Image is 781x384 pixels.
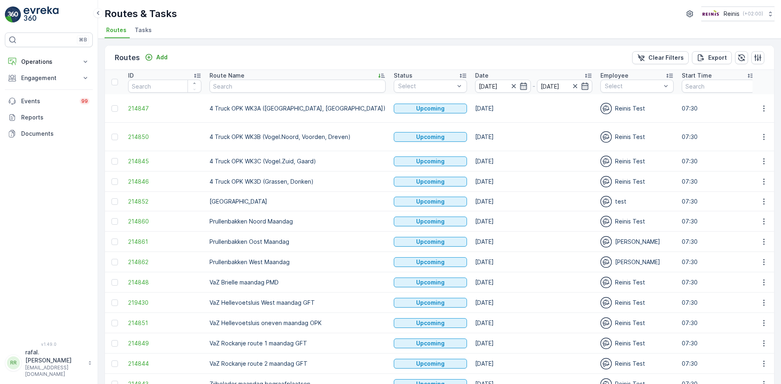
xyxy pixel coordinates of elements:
[128,278,201,286] span: 214848
[678,171,759,192] td: 07:30
[81,98,88,104] p: 99
[600,216,674,227] div: Reinis Test
[205,211,390,232] td: Prullenbakken Noord Maandag
[394,257,467,267] button: Upcoming
[7,356,20,369] div: RR
[209,72,244,80] p: Route Name
[5,126,93,142] a: Documents
[105,7,177,20] p: Routes & Tasks
[600,176,612,187] img: svg%3e
[128,258,201,266] a: 214862
[21,97,75,105] p: Events
[701,7,774,21] button: Reinis(+02:00)
[21,58,76,66] p: Operations
[128,339,201,347] span: 214849
[128,360,201,368] a: 214844
[416,339,445,347] p: Upcoming
[678,252,759,272] td: 07:30
[111,158,118,165] div: Toggle Row Selected
[600,176,674,187] div: Reinis Test
[111,299,118,306] div: Toggle Row Selected
[471,313,596,333] td: [DATE]
[115,52,140,63] p: Routes
[111,320,118,326] div: Toggle Row Selected
[600,103,612,114] img: svg%3e
[600,103,674,114] div: Reinis Test
[394,177,467,187] button: Upcoming
[600,216,612,227] img: svg%3e
[128,133,201,141] a: 214850
[416,178,445,186] p: Upcoming
[471,252,596,272] td: [DATE]
[205,293,390,313] td: VaZ Hellevoetsluis West maandag GFT
[205,333,390,354] td: VaZ Rockanje route 1 maandag GFT
[471,94,596,123] td: [DATE]
[678,333,759,354] td: 07:30
[205,123,390,151] td: 4 Truck OPK WK3B (Vogel.Noord, Voorden, Dreven)
[128,299,201,307] span: 219430
[678,123,759,151] td: 07:30
[471,333,596,354] td: [DATE]
[416,319,445,327] p: Upcoming
[600,196,612,207] img: svg%3e
[205,171,390,192] td: 4 Truck OPK WK3D (Grassen, Donken)
[600,277,612,288] img: svg%3e
[600,297,674,308] div: Reinis Test
[416,104,445,113] p: Upcoming
[600,358,674,369] div: Reinis Test
[471,171,596,192] td: [DATE]
[128,104,201,113] a: 214847
[394,298,467,308] button: Upcoming
[600,156,674,167] div: Reinis Test
[600,297,612,308] img: svg%3e
[106,26,127,34] span: Routes
[156,53,168,61] p: Add
[111,239,118,245] div: Toggle Row Selected
[205,232,390,252] td: Prullenbakken Oost Maandag
[605,82,661,90] p: Select
[111,259,118,265] div: Toggle Row Selected
[678,151,759,171] td: 07:30
[600,196,674,207] div: test
[128,217,201,226] a: 214860
[678,232,759,252] td: 07:30
[678,94,759,123] td: 07:30
[416,278,445,286] p: Upcoming
[21,130,89,138] p: Documents
[678,211,759,232] td: 07:30
[142,52,171,62] button: Add
[701,9,720,18] img: Reinis-Logo-Vrijstaand_Tekengebied-1-copy2_aBO4n7j.png
[24,7,59,23] img: logo_light-DOdMpM7g.png
[21,113,89,121] p: Reports
[708,54,727,62] p: Export
[128,197,201,206] span: 214852
[471,354,596,374] td: [DATE]
[724,10,740,18] p: Reinis
[111,178,118,185] div: Toggle Row Selected
[205,272,390,293] td: VaZ Brielle maandag PMD
[475,72,489,80] p: Date
[471,192,596,211] td: [DATE]
[128,157,201,165] span: 214845
[632,51,689,64] button: Clear Filters
[5,109,93,126] a: Reports
[600,338,674,349] div: Reinis Test
[475,80,531,93] input: dd/mm/yyyy
[205,151,390,171] td: 4 Truck OPK WK3C (Vogel.Zuid, Gaard)
[471,293,596,313] td: [DATE]
[25,348,84,364] p: rafal.[PERSON_NAME]
[471,123,596,151] td: [DATE]
[205,252,390,272] td: Prullenbakken West Maandag
[600,236,612,247] img: svg%3e
[128,319,201,327] a: 214851
[205,192,390,211] td: [GEOGRAPHIC_DATA]
[135,26,152,34] span: Tasks
[471,272,596,293] td: [DATE]
[128,238,201,246] a: 214861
